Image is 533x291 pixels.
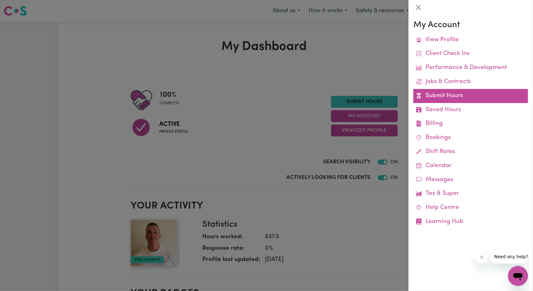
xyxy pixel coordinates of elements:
a: Shift Notes [413,145,528,159]
a: Bookings [413,131,528,145]
iframe: Button to launch messaging window [508,266,528,286]
a: Calendar [413,159,528,173]
a: Client Check Ins [413,47,528,61]
a: Saved Hours [413,103,528,117]
a: Help Centre [413,201,528,215]
a: Performance & Development [413,61,528,75]
h3: My Account [413,20,528,31]
button: Close [413,2,423,12]
a: Tax & Super [413,187,528,201]
iframe: Close message [476,251,488,264]
a: Messages [413,173,528,187]
iframe: Message from company [491,250,528,264]
a: View Profile [413,33,528,47]
a: Submit Hours [413,89,528,103]
a: Learning Hub [413,215,528,229]
span: Need any help? [4,4,38,9]
a: Billing [413,117,528,131]
a: Jobs & Contracts [413,75,528,89]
